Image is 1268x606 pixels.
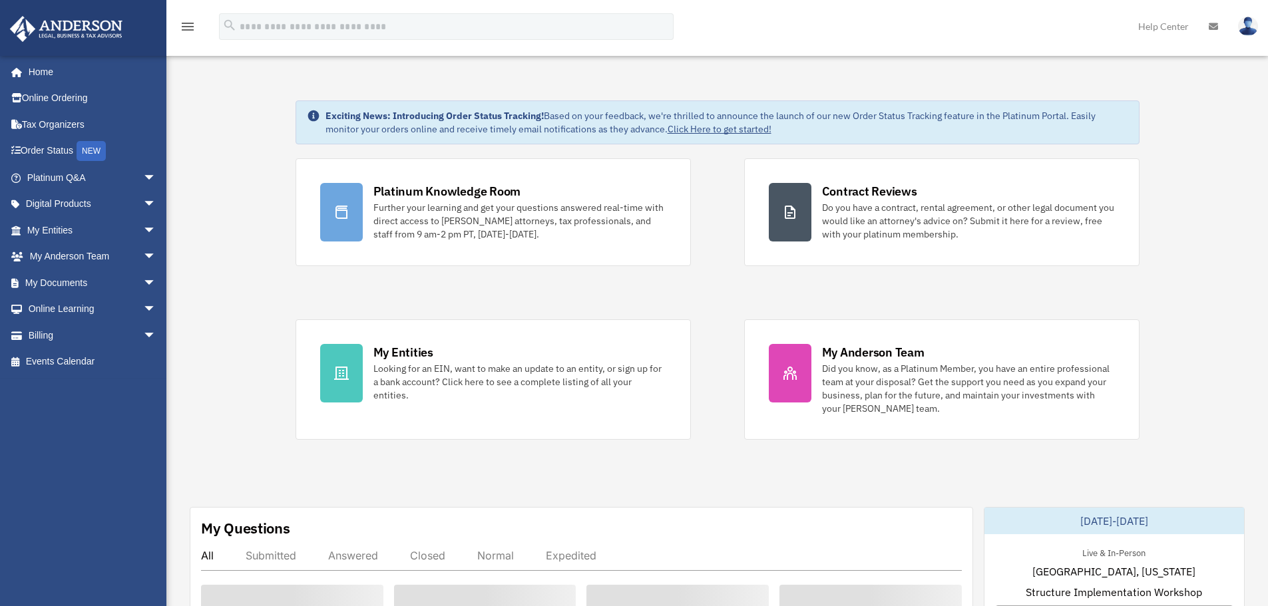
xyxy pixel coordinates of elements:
img: User Pic [1238,17,1258,36]
div: Closed [410,549,445,562]
a: Home [9,59,170,85]
strong: Exciting News: Introducing Order Status Tracking! [325,110,544,122]
div: [DATE]-[DATE] [984,508,1244,534]
i: menu [180,19,196,35]
div: Submitted [246,549,296,562]
span: arrow_drop_down [143,269,170,297]
div: Contract Reviews [822,183,917,200]
a: menu [180,23,196,35]
a: My Entitiesarrow_drop_down [9,217,176,243]
div: Further your learning and get your questions answered real-time with direct access to [PERSON_NAM... [373,201,666,241]
i: search [222,18,237,33]
div: Normal [477,549,514,562]
span: arrow_drop_down [143,217,170,244]
a: Online Learningarrow_drop_down [9,296,176,323]
div: My Questions [201,518,290,538]
div: Answered [328,549,378,562]
a: Platinum Knowledge Room Further your learning and get your questions answered real-time with dire... [296,158,691,266]
a: Events Calendar [9,349,176,375]
a: My Documentsarrow_drop_down [9,269,176,296]
a: Click Here to get started! [668,123,771,135]
a: Billingarrow_drop_down [9,322,176,349]
div: NEW [77,141,106,161]
span: [GEOGRAPHIC_DATA], [US_STATE] [1032,563,1195,579]
span: arrow_drop_down [143,164,170,192]
div: All [201,549,214,562]
a: Digital Productsarrow_drop_down [9,191,176,218]
div: Live & In-Person [1072,545,1156,559]
div: My Entities [373,344,433,361]
div: Do you have a contract, rental agreement, or other legal document you would like an attorney's ad... [822,201,1115,241]
span: arrow_drop_down [143,243,170,271]
div: Platinum Knowledge Room [373,183,521,200]
a: Online Ordering [9,85,176,112]
a: My Anderson Team Did you know, as a Platinum Member, you have an entire professional team at your... [744,319,1140,440]
img: Anderson Advisors Platinum Portal [6,16,126,42]
a: Platinum Q&Aarrow_drop_down [9,164,176,191]
a: My Entities Looking for an EIN, want to make an update to an entity, or sign up for a bank accoun... [296,319,691,440]
span: arrow_drop_down [143,322,170,349]
div: Based on your feedback, we're thrilled to announce the launch of our new Order Status Tracking fe... [325,109,1128,136]
div: Did you know, as a Platinum Member, you have an entire professional team at your disposal? Get th... [822,362,1115,415]
a: My Anderson Teamarrow_drop_down [9,243,176,270]
div: Expedited [546,549,596,562]
a: Order StatusNEW [9,138,176,165]
a: Contract Reviews Do you have a contract, rental agreement, or other legal document you would like... [744,158,1140,266]
span: arrow_drop_down [143,296,170,323]
span: Structure Implementation Workshop [1026,584,1202,600]
div: My Anderson Team [822,344,925,361]
span: arrow_drop_down [143,191,170,218]
a: Tax Organizers [9,111,176,138]
div: Looking for an EIN, want to make an update to an entity, or sign up for a bank account? Click her... [373,362,666,402]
